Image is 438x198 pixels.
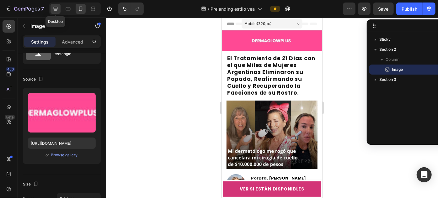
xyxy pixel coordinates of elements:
span: Save [378,6,389,12]
span: Sticky [379,36,391,43]
p: 7 [41,5,44,13]
span: Prelanding estilo vea [211,6,255,12]
button: Browse gallery [51,152,78,158]
span: Image [392,66,403,73]
div: Beta [5,115,15,120]
div: Rectangle [53,47,92,61]
img: preview-image [28,93,96,133]
span: or [46,151,50,159]
div: 450 [6,67,15,72]
p: Image [30,22,84,30]
div: Undo/Redo [118,3,144,15]
button: Save [373,3,394,15]
div: Open Intercom Messenger [417,167,432,182]
span: Column [386,56,399,63]
button: 7 [3,3,47,15]
p: Advanced [62,39,83,45]
span: Section 3 [379,76,396,83]
div: Source [23,75,45,84]
input: https://example.com/image.jpg [28,138,96,149]
div: Size [23,180,40,189]
div: Publish [402,6,417,12]
span: Section 2 [379,46,396,53]
span: / [208,6,210,12]
p: Settings [31,39,49,45]
button: Publish [396,3,423,15]
iframe: Design area [222,18,322,198]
